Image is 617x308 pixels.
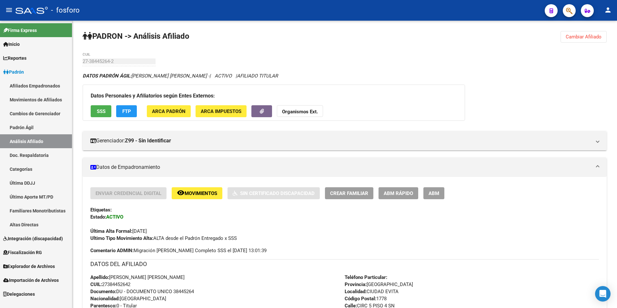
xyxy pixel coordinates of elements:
span: Delegaciones [3,291,35,298]
span: Crear Familiar [330,190,368,196]
span: [DATE] [90,228,147,234]
span: AFILIADO TITULAR [237,73,278,79]
span: SSS [97,108,106,114]
span: Firma Express [3,27,37,34]
span: ABM [429,190,439,196]
mat-expansion-panel-header: Gerenciador:Z99 - Sin Identificar [83,131,607,150]
button: Cambiar Afiliado [561,31,607,43]
button: Enviar Credencial Digital [90,187,167,199]
span: [GEOGRAPHIC_DATA] [90,296,166,302]
button: ABM Rápido [379,187,418,199]
button: Crear Familiar [325,187,373,199]
strong: Organismos Ext. [282,109,318,115]
span: FTP [122,108,131,114]
mat-panel-title: Datos de Empadronamiento [90,164,591,171]
span: Padrón [3,68,24,76]
span: DU - DOCUMENTO UNICO 38445264 [90,289,194,294]
mat-icon: remove_red_eye [177,189,185,197]
strong: Etiquetas: [90,207,112,213]
button: FTP [116,105,137,117]
strong: Z99 - Sin Identificar [125,137,171,144]
mat-icon: menu [5,6,13,14]
span: Integración (discapacidad) [3,235,63,242]
span: 1778 [345,296,387,302]
strong: Estado: [90,214,106,220]
button: ABM [423,187,444,199]
button: SSS [91,105,111,117]
span: ARCA Padrón [152,108,186,114]
span: Explorador de Archivos [3,263,55,270]
strong: Provincia: [345,282,367,287]
span: [PERSON_NAME] [PERSON_NAME] - [83,73,209,79]
span: - fosforo [51,3,80,17]
span: ALTA desde el Padrón Entregado x SSS [90,235,237,241]
strong: DATOS PADRÓN ÁGIL: [83,73,131,79]
strong: Última Alta Formal: [90,228,132,234]
span: CIUDAD EVITA [345,289,399,294]
button: Organismos Ext. [277,105,323,117]
strong: CUIL: [90,282,102,287]
span: 27384452642 [90,282,130,287]
strong: Código Postal: [345,296,376,302]
span: [GEOGRAPHIC_DATA] [345,282,413,287]
mat-icon: person [604,6,612,14]
strong: Nacionalidad: [90,296,120,302]
mat-expansion-panel-header: Datos de Empadronamiento [83,158,607,177]
span: Importación de Archivos [3,277,59,284]
span: [PERSON_NAME] [PERSON_NAME] [90,274,185,280]
strong: ACTIVO [106,214,123,220]
div: Open Intercom Messenger [595,286,611,302]
span: ARCA Impuestos [201,108,241,114]
span: Sin Certificado Discapacidad [240,190,315,196]
span: ABM Rápido [384,190,413,196]
span: Reportes [3,55,26,62]
h3: Datos Personales y Afiliatorios según Entes Externos: [91,91,457,100]
button: Sin Certificado Discapacidad [228,187,320,199]
span: Fiscalización RG [3,249,42,256]
button: ARCA Padrón [147,105,191,117]
span: Enviar Credencial Digital [96,190,161,196]
span: Cambiar Afiliado [566,34,602,40]
strong: Documento: [90,289,116,294]
mat-panel-title: Gerenciador: [90,137,591,144]
i: | ACTIVO | [83,73,278,79]
strong: Ultimo Tipo Movimiento Alta: [90,235,153,241]
span: Inicio [3,41,20,48]
span: Migración [PERSON_NAME] Completo SSS el [DATE] 13:01:39 [90,247,267,254]
strong: Localidad: [345,289,367,294]
button: ARCA Impuestos [196,105,247,117]
button: Movimientos [172,187,222,199]
h3: DATOS DEL AFILIADO [90,260,599,269]
strong: Comentario ADMIN: [90,248,134,253]
strong: PADRON -> Análisis Afiliado [83,32,189,41]
span: Movimientos [185,190,217,196]
strong: Teléfono Particular: [345,274,387,280]
strong: Apellido: [90,274,109,280]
